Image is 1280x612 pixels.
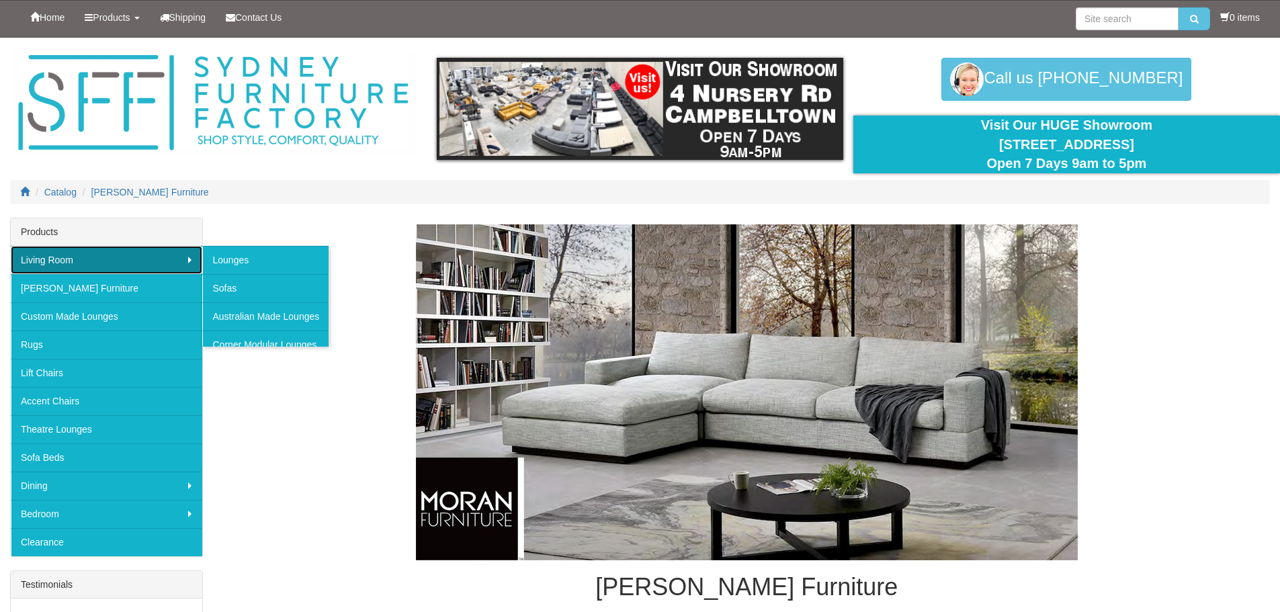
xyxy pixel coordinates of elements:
a: Shipping [150,1,216,34]
a: Products [75,1,149,34]
img: showroom.gif [437,58,843,160]
span: Home [40,12,65,23]
div: Products [11,218,202,246]
div: Testimonials [11,571,202,599]
a: Australian Made Lounges [202,302,329,331]
a: Catalog [44,187,77,198]
a: Sofa Beds [11,443,202,472]
a: Sofas [202,274,329,302]
li: 0 items [1220,11,1260,24]
a: Home [20,1,75,34]
a: Corner Modular Lounges [202,331,329,359]
input: Site search [1076,7,1179,30]
span: Products [93,12,130,23]
a: [PERSON_NAME] Furniture [11,274,202,302]
a: [PERSON_NAME] Furniture [91,187,209,198]
h1: [PERSON_NAME] Furniture [223,574,1270,601]
a: Living Room [11,246,202,274]
img: Moran Furniture [416,224,1078,560]
span: Contact Us [235,12,282,23]
div: Visit Our HUGE Showroom [STREET_ADDRESS] Open 7 Days 9am to 5pm [863,116,1270,173]
a: Lift Chairs [11,359,202,387]
a: Dining [11,472,202,500]
span: Shipping [169,12,206,23]
a: Bedroom [11,500,202,528]
img: Sydney Furniture Factory [11,51,415,155]
a: Lounges [202,246,329,274]
a: Rugs [11,331,202,359]
a: Contact Us [216,1,292,34]
a: Custom Made Lounges [11,302,202,331]
a: Clearance [11,528,202,556]
a: Theatre Lounges [11,415,202,443]
a: Accent Chairs [11,387,202,415]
